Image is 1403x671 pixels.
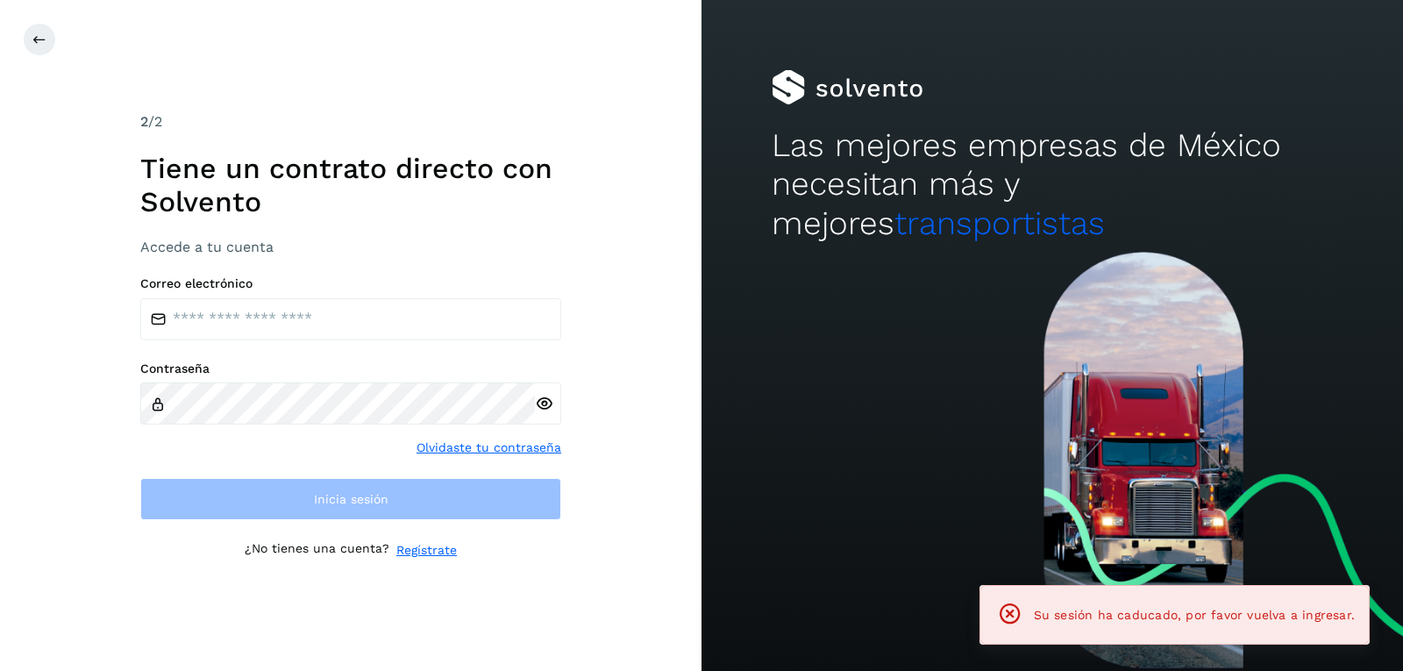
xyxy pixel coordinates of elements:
label: Contraseña [140,361,561,376]
a: Olvidaste tu contraseña [417,439,561,457]
p: ¿No tienes una cuenta? [245,541,389,560]
h2: Las mejores empresas de México necesitan más y mejores [772,126,1333,243]
span: Su sesión ha caducado, por favor vuelva a ingresar. [1034,608,1355,622]
div: /2 [140,111,561,132]
h1: Tiene un contrato directo con Solvento [140,152,561,219]
span: 2 [140,113,148,130]
span: Inicia sesión [314,493,388,505]
a: Regístrate [396,541,457,560]
span: transportistas [894,204,1105,242]
button: Inicia sesión [140,478,561,520]
h3: Accede a tu cuenta [140,239,561,255]
label: Correo electrónico [140,276,561,291]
